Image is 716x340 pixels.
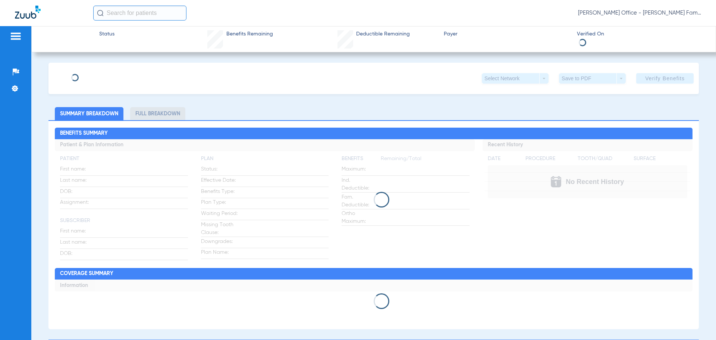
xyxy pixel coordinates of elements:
[97,10,104,16] img: Search Icon
[55,128,692,140] h2: Benefits Summary
[226,30,273,38] span: Benefits Remaining
[55,107,123,120] li: Summary Breakdown
[130,107,185,120] li: Full Breakdown
[99,30,114,38] span: Status
[93,6,186,21] input: Search for patients
[10,32,22,41] img: hamburger-icon
[356,30,410,38] span: Deductible Remaining
[444,30,571,38] span: Payer
[578,9,701,17] span: [PERSON_NAME] Office - [PERSON_NAME] Family Dentistry
[55,268,692,280] h2: Coverage Summary
[15,6,41,19] img: Zuub Logo
[577,30,704,38] span: Verified On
